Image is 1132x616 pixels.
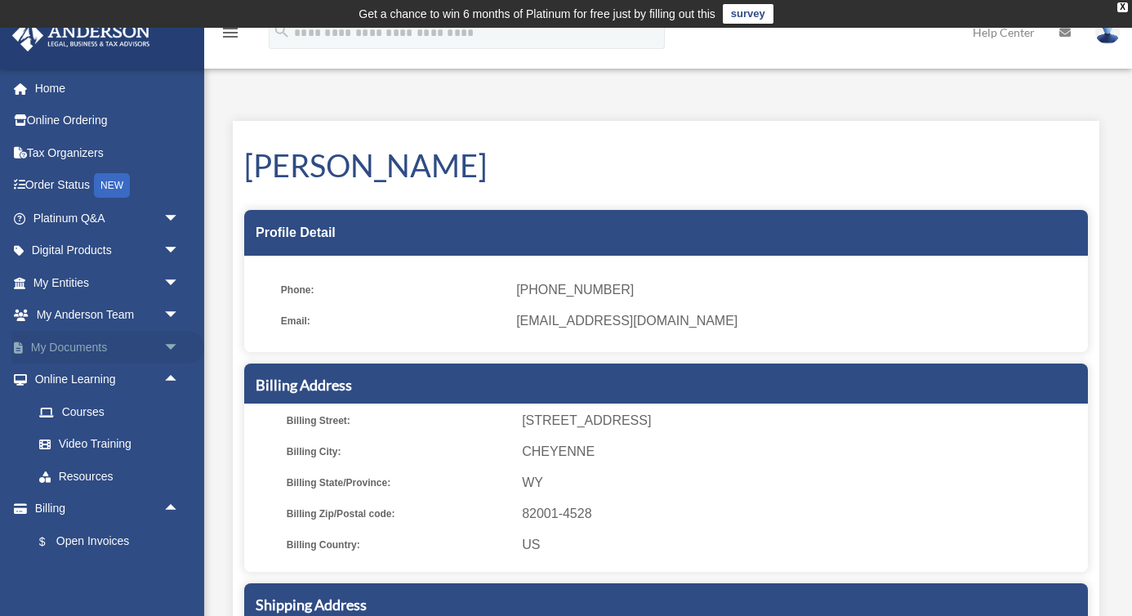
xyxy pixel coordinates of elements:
span: Billing City: [287,440,510,463]
span: [STREET_ADDRESS] [522,409,1082,432]
a: My Entitiesarrow_drop_down [11,266,204,299]
span: [EMAIL_ADDRESS][DOMAIN_NAME] [516,310,1076,333]
span: Billing Street: [287,409,510,432]
div: Profile Detail [244,210,1088,256]
span: $ [48,532,56,552]
span: CHEYENNE [522,440,1082,463]
span: Billing Country: [287,533,510,556]
a: Digital Productsarrow_drop_down [11,234,204,267]
span: Billing Zip/Postal code: [287,502,510,525]
a: Billingarrow_drop_up [11,493,204,525]
img: Anderson Advisors Platinum Portal [7,20,155,51]
a: Resources [23,460,204,493]
span: arrow_drop_down [163,266,196,300]
span: Email: [281,310,505,333]
a: Home [11,72,204,105]
span: Phone: [281,279,505,301]
span: arrow_drop_down [163,202,196,235]
span: [PHONE_NUMBER] [516,279,1076,301]
span: WY [522,471,1082,494]
span: arrow_drop_up [163,364,196,397]
div: close [1117,2,1128,12]
i: menu [221,23,240,42]
span: arrow_drop_down [163,234,196,268]
span: arrow_drop_down [163,331,196,364]
a: Video Training [23,428,204,461]
a: Past Invoices [23,558,204,591]
i: search [273,22,291,40]
a: Online Learningarrow_drop_up [11,364,204,396]
h5: Shipping Address [256,595,1076,615]
span: arrow_drop_down [163,299,196,333]
h1: [PERSON_NAME] [244,144,1088,187]
h5: Billing Address [256,375,1076,395]
a: My Documentsarrow_drop_down [11,331,204,364]
span: Billing State/Province: [287,471,510,494]
span: US [522,533,1082,556]
a: Online Ordering [11,105,204,137]
span: 82001-4528 [522,502,1082,525]
a: My Anderson Teamarrow_drop_down [11,299,204,332]
span: arrow_drop_up [163,493,196,526]
div: NEW [94,173,130,198]
div: Get a chance to win 6 months of Platinum for free just by filling out this [359,4,715,24]
a: Courses [23,395,204,428]
a: Tax Organizers [11,136,204,169]
a: survey [723,4,773,24]
img: User Pic [1095,20,1120,44]
a: Order StatusNEW [11,169,204,203]
a: Platinum Q&Aarrow_drop_down [11,202,204,234]
a: menu [221,29,240,42]
a: $Open Invoices [23,524,204,558]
